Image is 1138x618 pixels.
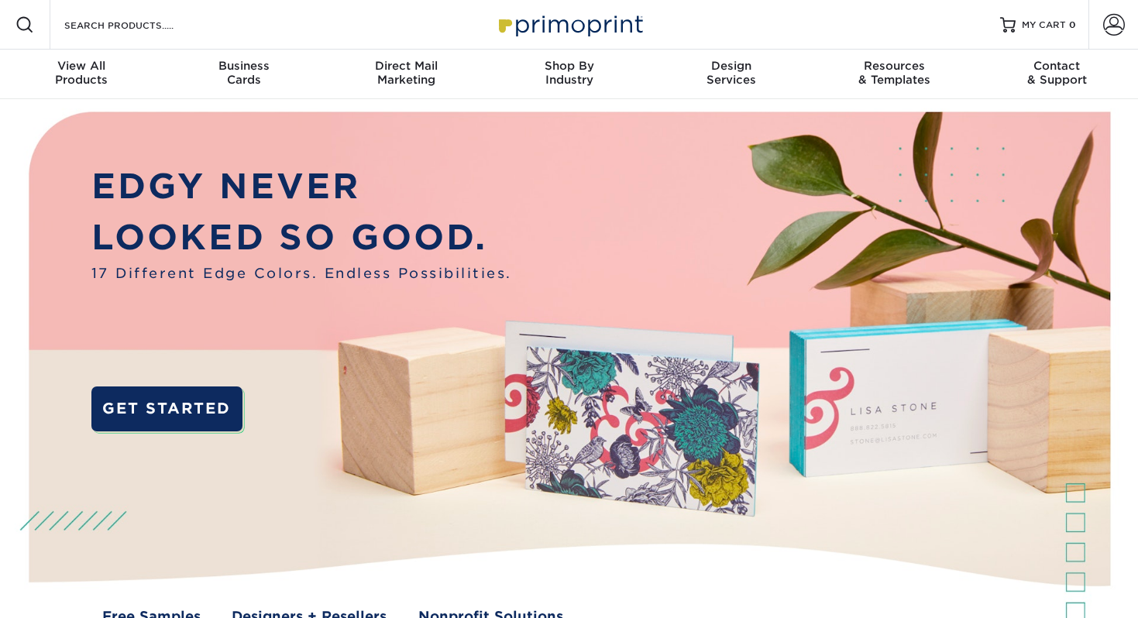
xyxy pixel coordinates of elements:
a: BusinessCards [163,50,325,99]
a: DesignServices [650,50,813,99]
div: Cards [163,59,325,87]
div: Industry [488,59,651,87]
div: & Support [975,59,1138,87]
div: Marketing [325,59,488,87]
span: 0 [1069,19,1076,30]
img: Primoprint [492,8,647,41]
span: Direct Mail [325,59,488,73]
span: Shop By [488,59,651,73]
a: Shop ByIndustry [488,50,651,99]
div: & Templates [813,59,975,87]
p: EDGY NEVER [91,161,512,212]
div: Services [650,59,813,87]
a: GET STARTED [91,386,242,431]
span: Business [163,59,325,73]
span: MY CART [1022,19,1066,32]
a: Direct MailMarketing [325,50,488,99]
span: 17 Different Edge Colors. Endless Possibilities. [91,263,512,283]
span: Resources [813,59,975,73]
span: Contact [975,59,1138,73]
a: Contact& Support [975,50,1138,99]
a: Resources& Templates [813,50,975,99]
p: LOOKED SO GOOD. [91,212,512,263]
span: Design [650,59,813,73]
input: SEARCH PRODUCTS..... [63,15,214,34]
